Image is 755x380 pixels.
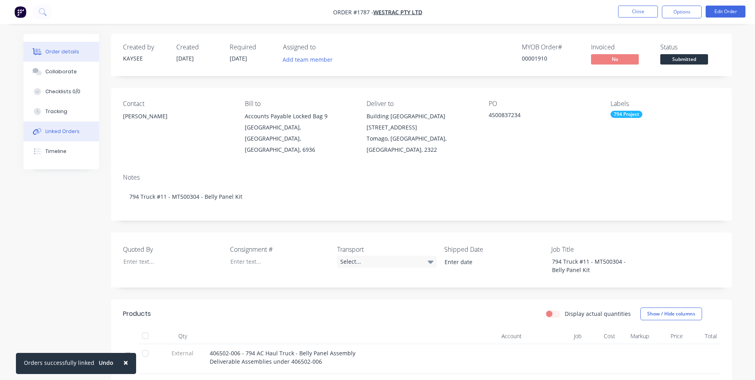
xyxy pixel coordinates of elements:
[686,328,720,344] div: Total
[522,54,581,63] div: 00001910
[23,42,99,62] button: Order details
[176,55,194,62] span: [DATE]
[24,358,94,367] div: Orders successfully linked
[283,43,363,51] div: Assigned to
[522,43,581,51] div: MYOB Order #
[123,309,151,319] div: Products
[439,256,538,268] input: Enter date
[123,43,167,51] div: Created by
[123,54,167,63] div: KAYSEE
[123,357,128,368] span: ×
[367,111,476,155] div: Building [GEOGRAPHIC_DATA][STREET_ADDRESS]Tomago, [GEOGRAPHIC_DATA], [GEOGRAPHIC_DATA], 2322
[123,100,232,108] div: Contact
[373,8,422,16] a: WesTrac Pty Ltd
[611,111,642,118] div: 794 Project
[23,62,99,82] button: Collaborate
[210,349,355,365] span: 406502-006 - 794 AC Haul Truck - Belly Panel Assembly Deliverable Assemblies under 406502-006
[45,108,67,115] div: Tracking
[660,54,708,64] span: Submitted
[245,122,354,155] div: [GEOGRAPHIC_DATA], [GEOGRAPHIC_DATA], [GEOGRAPHIC_DATA], 6936
[230,245,330,254] label: Consignment #
[591,43,651,51] div: Invoiced
[660,54,708,66] button: Submitted
[123,245,222,254] label: Quoted By
[618,328,652,344] div: Markup
[23,121,99,141] button: Linked Orders
[283,54,337,65] button: Add team member
[23,102,99,121] button: Tracking
[489,111,588,122] div: 4500837234
[444,245,544,254] label: Shipped Date
[123,111,232,136] div: [PERSON_NAME]
[45,68,77,75] div: Collaborate
[123,111,232,122] div: [PERSON_NAME]
[159,328,207,344] div: Qty
[337,245,437,254] label: Transport
[662,6,702,18] button: Options
[45,88,80,95] div: Checklists 0/0
[14,6,26,18] img: Factory
[445,328,525,344] div: Account
[652,328,686,344] div: Price
[245,111,354,155] div: Accounts Payable Locked Bag 9[GEOGRAPHIC_DATA], [GEOGRAPHIC_DATA], [GEOGRAPHIC_DATA], 6936
[123,174,720,181] div: Notes
[245,100,354,108] div: Bill to
[367,111,476,133] div: Building [GEOGRAPHIC_DATA][STREET_ADDRESS]
[660,43,720,51] div: Status
[23,141,99,161] button: Timeline
[45,148,66,155] div: Timeline
[23,82,99,102] button: Checklists 0/0
[162,349,203,357] span: External
[45,128,80,135] div: Linked Orders
[115,353,136,372] button: Close
[489,100,598,108] div: PO
[176,43,220,51] div: Created
[618,6,658,18] button: Close
[591,54,639,64] span: No
[367,133,476,155] div: Tomago, [GEOGRAPHIC_DATA], [GEOGRAPHIC_DATA], 2322
[333,8,373,16] span: Order #1787 -
[611,100,720,108] div: Labels
[367,100,476,108] div: Deliver to
[640,308,702,320] button: Show / Hide columns
[245,111,354,122] div: Accounts Payable Locked Bag 9
[585,328,618,344] div: Cost
[706,6,745,18] button: Edit Order
[230,55,247,62] span: [DATE]
[525,328,585,344] div: Job
[94,357,118,369] button: Undo
[546,256,645,276] div: 794 Truck #11 - MT500304 - Belly Panel Kit
[278,54,337,65] button: Add team member
[45,48,79,55] div: Order details
[230,43,273,51] div: Required
[565,309,631,318] label: Display actual quantities
[123,184,720,209] div: 794 Truck #11 - MT500304 - Belly Panel Kit
[337,256,437,268] div: Select...
[551,245,651,254] label: Job Title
